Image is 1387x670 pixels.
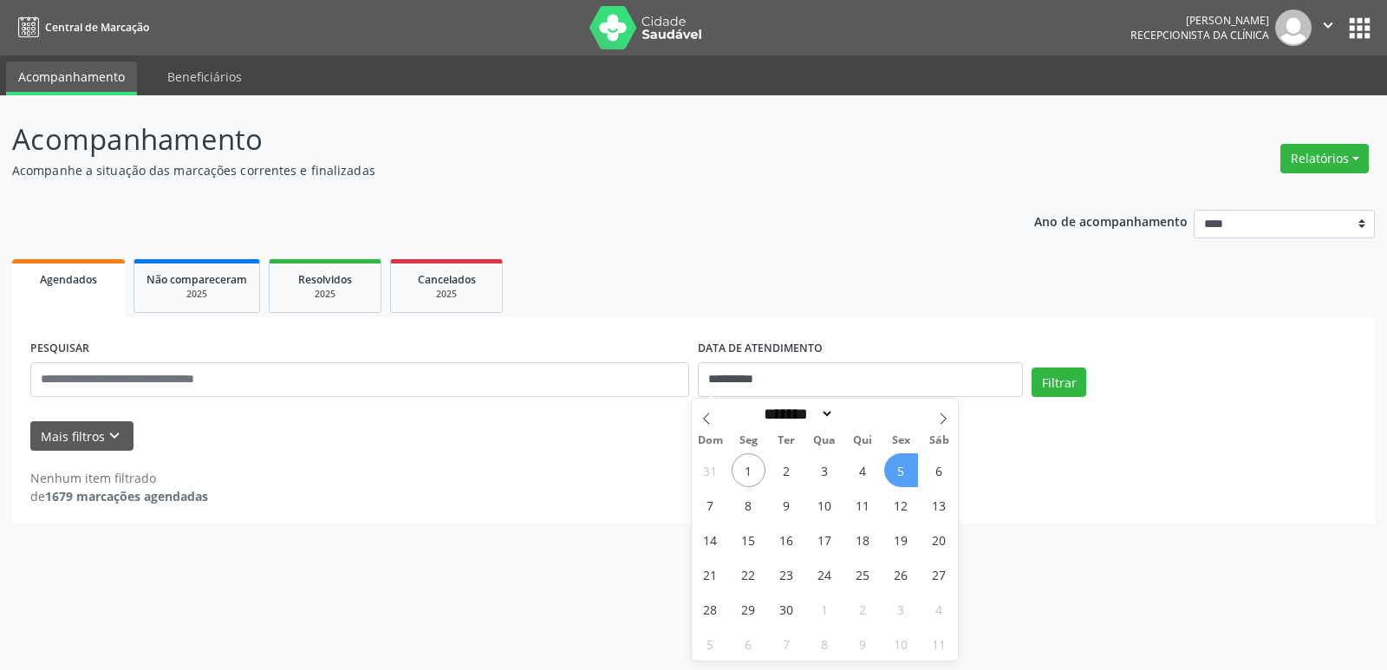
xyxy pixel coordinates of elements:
[846,592,880,626] span: Outubro 2, 2025
[12,161,966,179] p: Acompanhe a situação das marcações correntes e finalizadas
[693,557,727,591] span: Setembro 21, 2025
[846,453,880,487] span: Setembro 4, 2025
[1345,13,1375,43] button: apps
[922,488,956,522] span: Setembro 13, 2025
[693,592,727,626] span: Setembro 28, 2025
[30,421,133,452] button: Mais filtroskeyboard_arrow_down
[40,272,97,287] span: Agendados
[147,272,247,287] span: Não compareceram
[922,592,956,626] span: Outubro 4, 2025
[147,288,247,301] div: 2025
[30,487,208,505] div: de
[808,488,842,522] span: Setembro 10, 2025
[834,405,891,423] input: Year
[846,488,880,522] span: Setembro 11, 2025
[805,435,843,446] span: Qua
[693,627,727,660] span: Outubro 5, 2025
[922,523,956,556] span: Setembro 20, 2025
[770,488,804,522] span: Setembro 9, 2025
[693,488,727,522] span: Setembro 7, 2025
[920,435,958,446] span: Sáb
[846,523,880,556] span: Setembro 18, 2025
[808,627,842,660] span: Outubro 8, 2025
[770,523,804,556] span: Setembro 16, 2025
[922,453,956,487] span: Setembro 6, 2025
[1032,368,1086,397] button: Filtrar
[882,435,920,446] span: Sex
[12,13,149,42] a: Central de Marcação
[45,20,149,35] span: Central de Marcação
[1034,210,1188,231] p: Ano de acompanhamento
[418,272,476,287] span: Cancelados
[732,488,765,522] span: Setembro 8, 2025
[692,435,730,446] span: Dom
[732,627,765,660] span: Outubro 6, 2025
[846,557,880,591] span: Setembro 25, 2025
[846,627,880,660] span: Outubro 9, 2025
[1130,28,1269,42] span: Recepcionista da clínica
[403,288,490,301] div: 2025
[770,627,804,660] span: Outubro 7, 2025
[808,453,842,487] span: Setembro 3, 2025
[770,453,804,487] span: Setembro 2, 2025
[732,453,765,487] span: Setembro 1, 2025
[732,523,765,556] span: Setembro 15, 2025
[1275,10,1312,46] img: img
[922,557,956,591] span: Setembro 27, 2025
[298,272,352,287] span: Resolvidos
[922,627,956,660] span: Outubro 11, 2025
[1130,13,1269,28] div: [PERSON_NAME]
[808,523,842,556] span: Setembro 17, 2025
[767,435,805,446] span: Ter
[884,523,918,556] span: Setembro 19, 2025
[884,453,918,487] span: Setembro 5, 2025
[729,435,767,446] span: Seg
[732,592,765,626] span: Setembro 29, 2025
[808,557,842,591] span: Setembro 24, 2025
[282,288,368,301] div: 2025
[884,557,918,591] span: Setembro 26, 2025
[105,426,124,446] i: keyboard_arrow_down
[6,62,137,95] a: Acompanhamento
[884,488,918,522] span: Setembro 12, 2025
[30,469,208,487] div: Nenhum item filtrado
[843,435,882,446] span: Qui
[759,405,835,423] select: Month
[732,557,765,591] span: Setembro 22, 2025
[698,335,823,362] label: DATA DE ATENDIMENTO
[1280,144,1369,173] button: Relatórios
[808,592,842,626] span: Outubro 1, 2025
[1319,16,1338,35] i: 
[693,523,727,556] span: Setembro 14, 2025
[884,627,918,660] span: Outubro 10, 2025
[884,592,918,626] span: Outubro 3, 2025
[693,453,727,487] span: Agosto 31, 2025
[770,557,804,591] span: Setembro 23, 2025
[155,62,254,92] a: Beneficiários
[45,488,208,504] strong: 1679 marcações agendadas
[30,335,89,362] label: PESQUISAR
[1312,10,1345,46] button: 
[770,592,804,626] span: Setembro 30, 2025
[12,118,966,161] p: Acompanhamento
